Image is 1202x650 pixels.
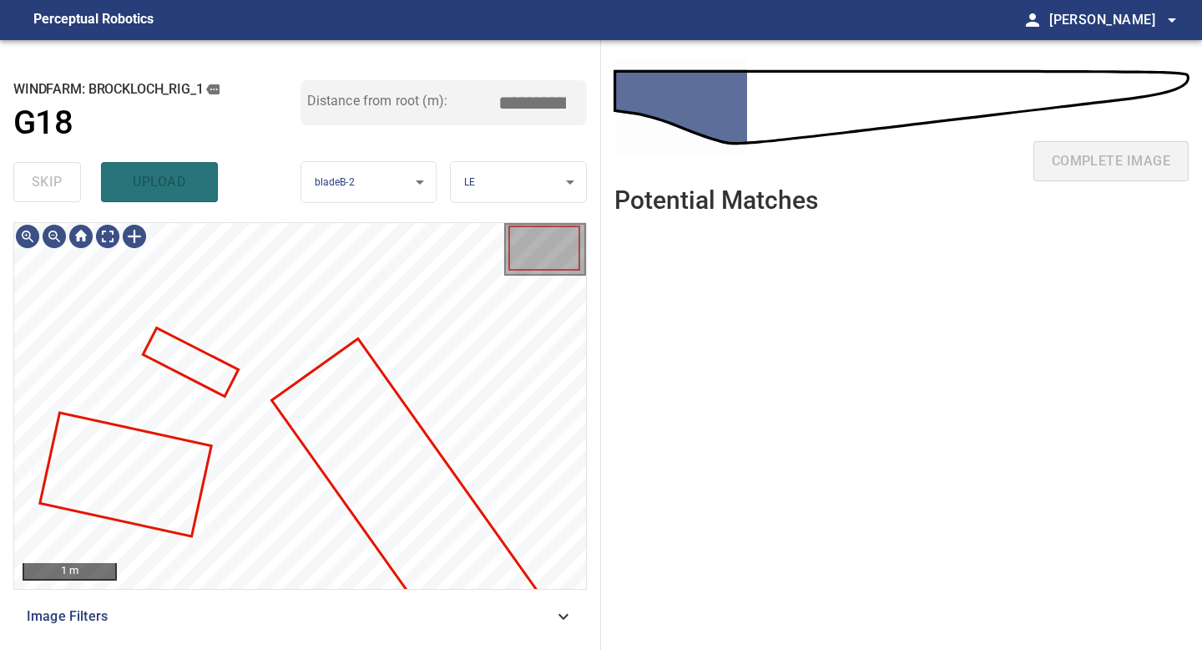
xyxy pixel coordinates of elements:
[14,223,41,250] div: Zoom in
[1043,3,1182,37] button: [PERSON_NAME]
[13,104,73,143] h1: G18
[1049,8,1182,32] span: [PERSON_NAME]
[1162,10,1182,30] span: arrow_drop_down
[94,223,121,250] div: Toggle full page
[41,223,68,250] div: Zoom out
[33,7,154,33] figcaption: Perceptual Robotics
[307,94,447,108] label: Distance from root (m):
[1023,10,1043,30] span: person
[451,161,586,204] div: LE
[301,161,437,204] div: bladeB-2
[13,104,300,143] a: G18
[614,186,818,214] h2: Potential Matches
[464,176,475,188] span: LE
[315,176,355,188] span: bladeB-2
[204,80,222,99] button: copy message details
[13,80,300,99] h2: windfarm: Brockloch_Rig_1
[13,597,587,637] div: Image Filters
[121,223,148,250] div: Toggle selection
[68,223,94,250] div: Go home
[27,607,553,627] span: Image Filters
